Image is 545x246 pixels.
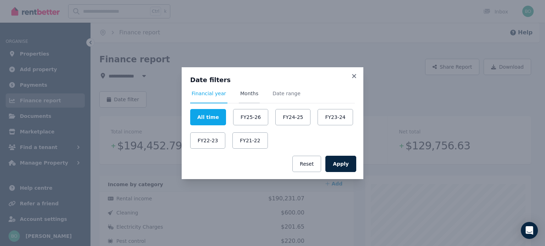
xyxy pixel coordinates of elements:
[3,17,110,29] p: The Trend Micro Maximum Security settings have been synced to the Trend Micro Toolbar.
[318,109,353,125] button: FY23-24
[272,90,301,97] span: Date range
[240,90,258,97] span: Months
[190,90,355,103] nav: Tabs
[292,156,321,172] button: Reset
[275,109,310,125] button: FY24-25
[192,90,226,97] span: Financial year
[190,132,225,149] button: FY22-23
[190,109,226,125] button: All time
[233,109,268,125] button: FY25-26
[232,132,268,149] button: FY21-22
[190,76,355,84] h3: Date filters
[325,156,356,172] button: Apply
[521,222,538,239] div: Open Intercom Messenger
